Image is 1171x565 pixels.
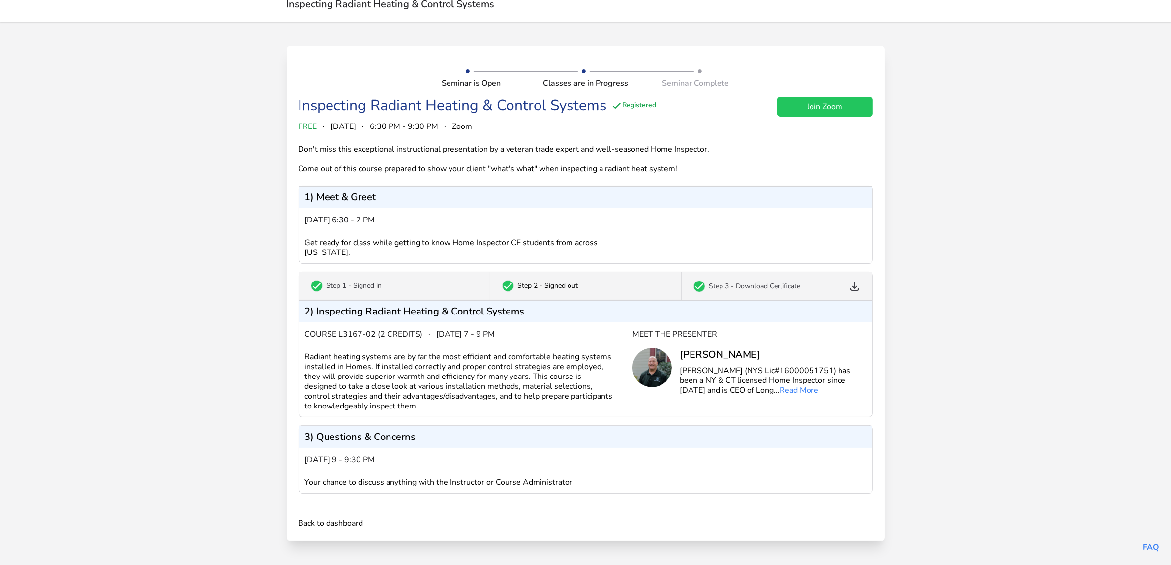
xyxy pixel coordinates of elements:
span: FREE [299,121,317,132]
p: Step 2 - Signed out [518,281,578,291]
div: Radiant heating systems are by far the most efficient and comfortable heating systems installed i... [305,352,632,411]
span: · [362,121,364,132]
a: FAQ [1143,542,1159,553]
div: Seminar is Open [442,77,538,89]
p: 3) Questions & Concerns [305,432,416,442]
div: Don't miss this exceptional instructional presentation by a veteran trade expert and well-seasone... [299,144,729,174]
a: Step 3 - Download Certificate [682,272,872,300]
p: [PERSON_NAME] (NYS Lic#16000051751) has been a NY & CT licensed Home Inspector since [DATE] and i... [680,366,867,395]
span: [DATE] 6:30 - 7 pm [305,214,375,226]
span: · [323,121,325,132]
span: [DATE] [331,121,357,132]
div: Inspecting Radiant Heating & Control Systems [299,97,607,115]
p: Step 1 - Signed in [327,281,382,291]
div: Registered [611,100,657,112]
a: Read More [780,385,819,396]
div: Meet the Presenter [632,328,867,340]
span: [DATE] 9 - 9:30 pm [305,454,375,466]
span: [DATE] 7 - 9 pm [437,328,495,340]
div: Seminar Complete [633,77,729,89]
div: Get ready for class while getting to know Home Inspector CE students from across [US_STATE]. [305,238,632,257]
div: [PERSON_NAME] [680,348,867,362]
p: 2) Inspecting Radiant Heating & Control Systems [305,307,525,316]
span: 6:30 PM - 9:30 PM [370,121,439,132]
p: 1) Meet & Greet [305,192,376,202]
a: Back to dashboard [299,517,363,529]
div: Your chance to discuss anything with the Instructor or Course Administrator [305,477,632,487]
span: Zoom [452,121,473,132]
span: · [429,328,431,340]
p: Step 3 - Download Certificate [709,282,801,291]
img: Chris Long [632,348,672,387]
span: · [445,121,447,132]
div: Classes are in Progress [538,77,633,89]
span: Course L3167-02 (2 credits) [305,328,423,340]
a: Join Zoom [777,97,873,117]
